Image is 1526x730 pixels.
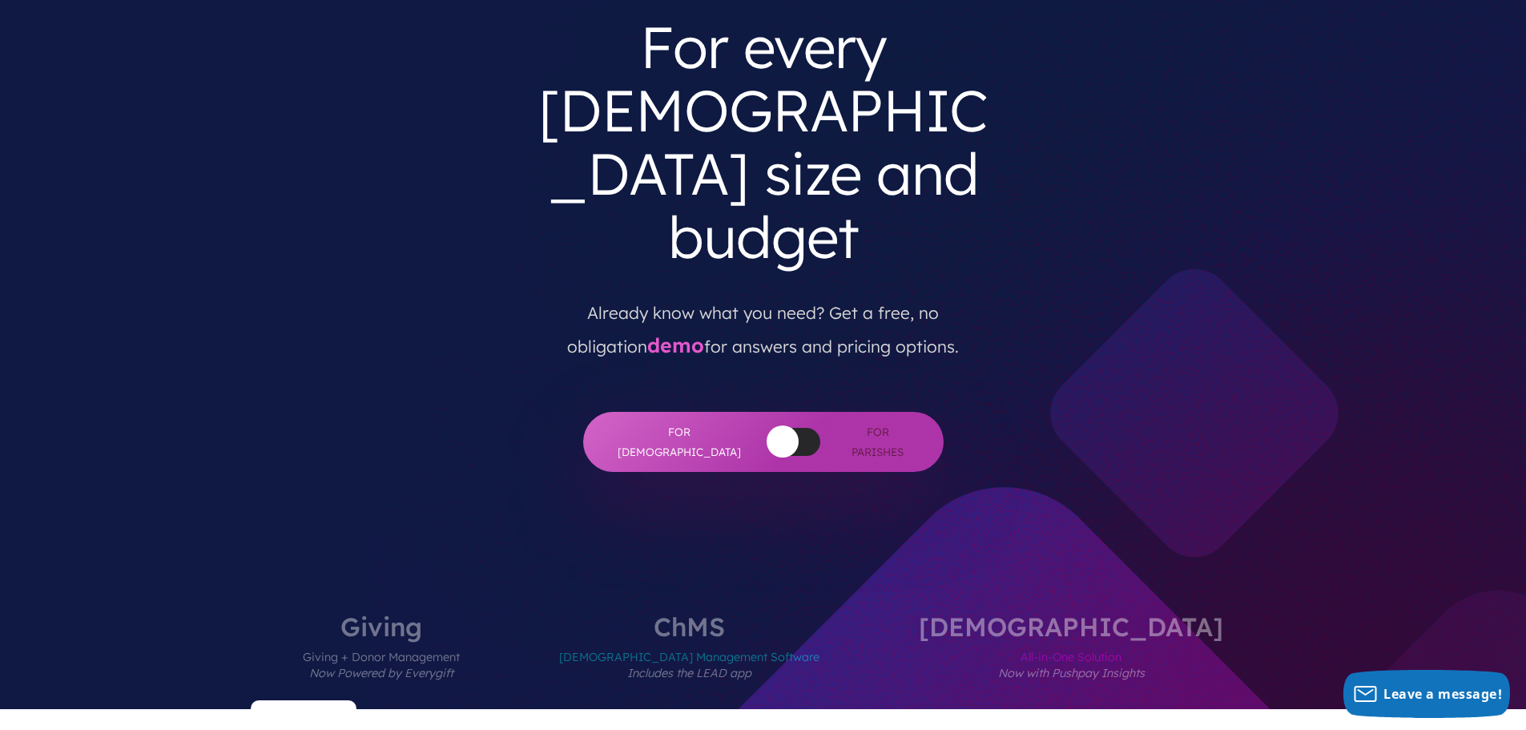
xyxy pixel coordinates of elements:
a: demo [647,333,704,357]
span: For [DEMOGRAPHIC_DATA] [615,422,743,462]
span: [DEMOGRAPHIC_DATA] Management Software [559,639,819,709]
button: Leave a message! [1343,670,1510,718]
em: Now Powered by Everygift [309,666,453,680]
span: Leave a message! [1383,685,1502,703]
p: Already know what you need? Get a free, no obligation for answers and pricing options. [533,282,993,364]
span: Giving + Donor Management [303,639,460,709]
em: Includes the LEAD app [627,666,751,680]
label: ChMS [511,614,868,709]
label: [DEMOGRAPHIC_DATA] [871,614,1271,709]
h3: For every [DEMOGRAPHIC_DATA] size and budget [521,2,1005,282]
span: For Parishes [844,422,912,462]
em: Now with Pushpay Insights [998,666,1145,680]
label: Giving [255,614,508,709]
span: All-in-One Solution [919,639,1223,709]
